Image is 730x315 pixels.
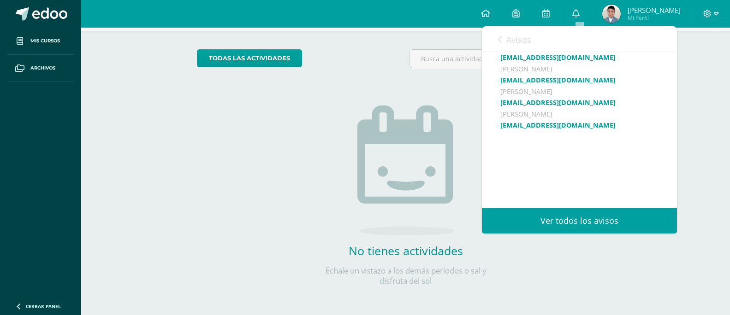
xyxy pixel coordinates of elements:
a: [EMAIL_ADDRESS][DOMAIN_NAME] [500,76,616,84]
span: Cerrar panel [26,303,61,309]
span: Mis cursos [30,37,60,45]
a: [EMAIL_ADDRESS][DOMAIN_NAME] [500,121,616,129]
a: todas las Actividades [197,49,302,67]
span: Avisos [506,34,531,45]
p: Échale un vistazo a los demás períodos o sal y disfruta del sol [314,266,498,286]
span: [PERSON_NAME] [628,6,681,15]
h2: No tienes actividades [314,243,498,258]
span: Mi Perfil [628,14,681,22]
img: 802e057e37c2cd8cc9d181c9f5963865.png [602,5,621,23]
a: [EMAIL_ADDRESS][DOMAIN_NAME] [500,53,616,62]
input: Busca una actividad próxima aquí... [410,50,614,68]
a: [EMAIL_ADDRESS][DOMAIN_NAME] [500,98,616,107]
a: Archivos [7,55,74,82]
img: no_activities.png [357,105,454,235]
a: Ver todos los avisos [482,208,677,233]
span: Archivos [30,64,55,72]
a: Mis cursos [7,28,74,55]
